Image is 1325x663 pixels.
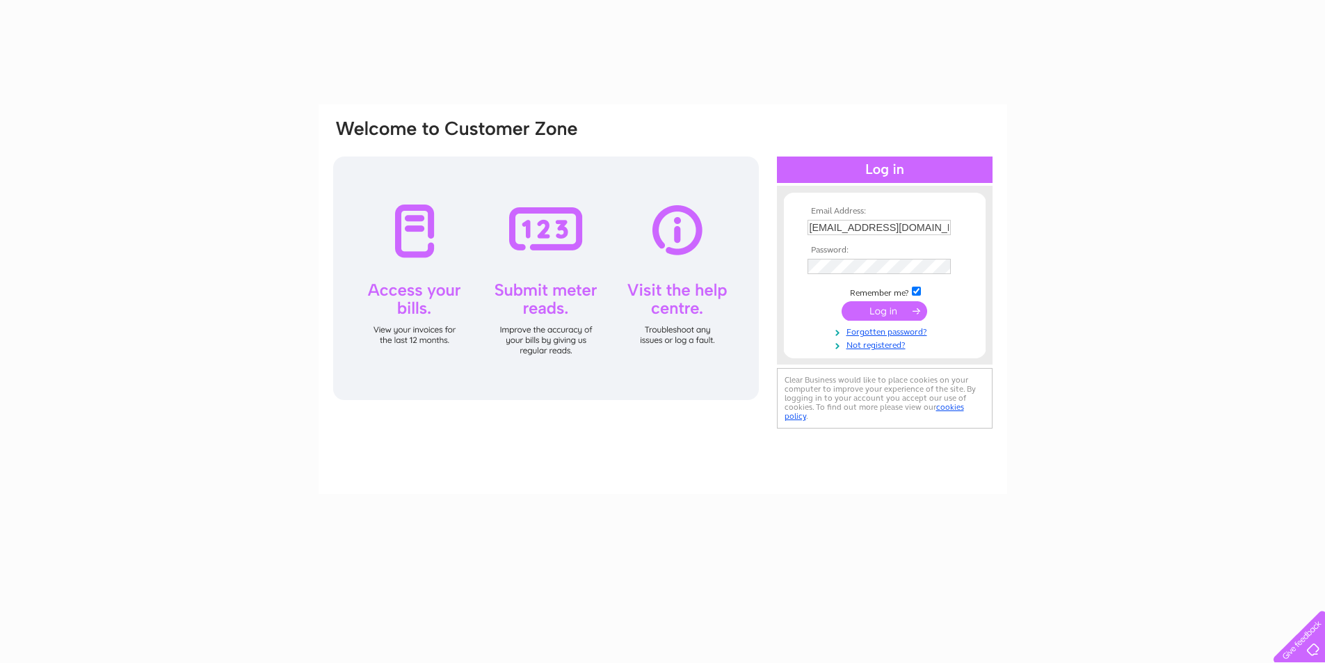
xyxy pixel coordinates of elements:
[842,301,927,321] input: Submit
[804,207,965,216] th: Email Address:
[804,246,965,255] th: Password:
[808,337,965,351] a: Not registered?
[808,324,965,337] a: Forgotten password?
[804,285,965,298] td: Remember me?
[785,402,964,421] a: cookies policy
[777,368,993,429] div: Clear Business would like to place cookies on your computer to improve your experience of the sit...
